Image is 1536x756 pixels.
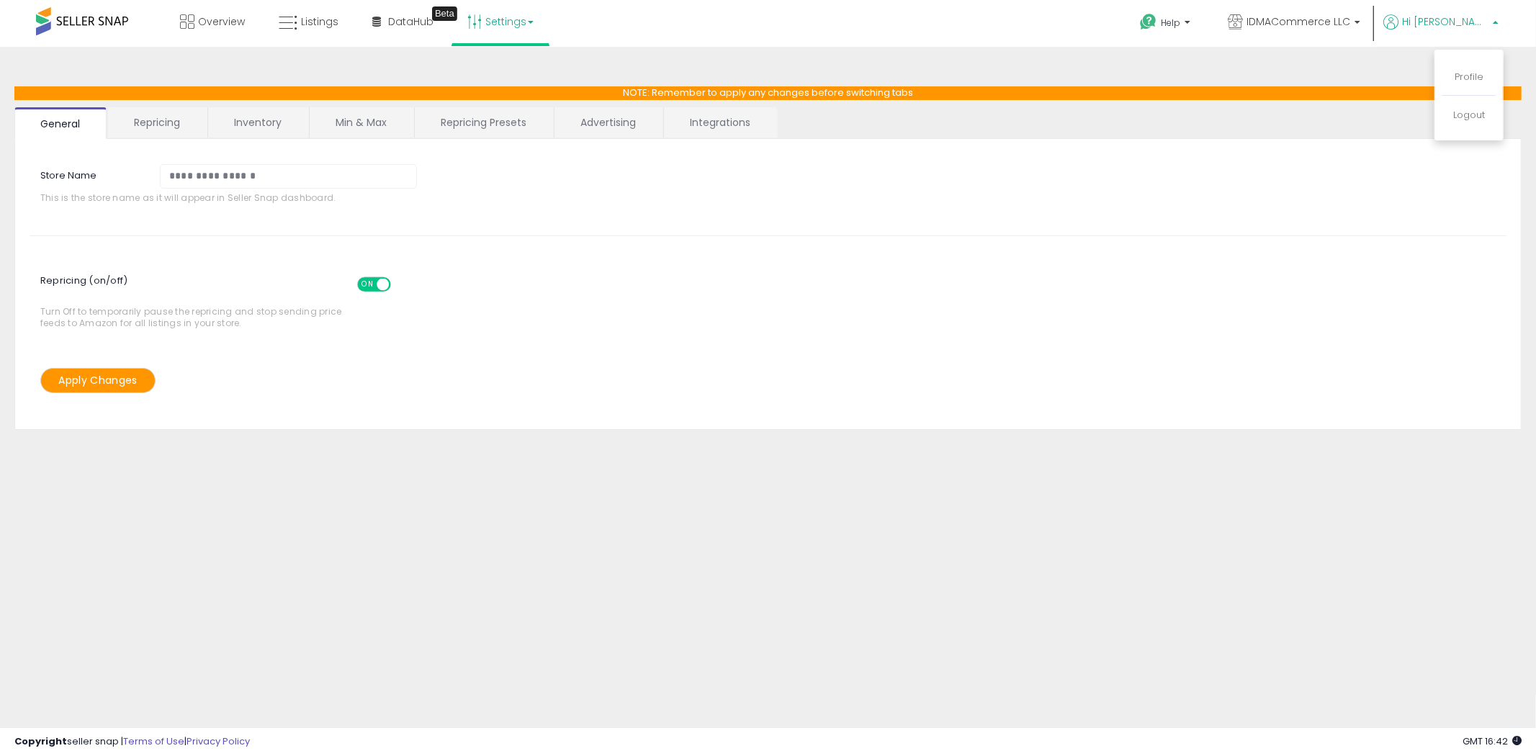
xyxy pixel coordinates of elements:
[415,107,552,138] a: Repricing Presets
[359,279,377,291] span: ON
[310,107,413,138] a: Min & Max
[40,368,156,393] button: Apply Changes
[1247,14,1350,29] span: IDMACommerce LLC
[1139,13,1157,31] i: Get Help
[1161,17,1180,29] span: Help
[388,14,434,29] span: DataHub
[1128,2,1205,47] a: Help
[432,6,457,21] div: Tooltip anchor
[301,14,338,29] span: Listings
[14,86,1522,100] p: NOTE: Remember to apply any changes before switching tabs
[40,192,428,203] span: This is the store name as it will appear in Seller Snap dashboard.
[198,14,245,29] span: Overview
[30,164,149,183] label: Store Name
[1455,70,1483,84] a: Profile
[389,279,412,291] span: OFF
[40,266,404,306] span: Repricing (on/off)
[14,107,107,139] a: General
[1383,14,1499,47] a: Hi [PERSON_NAME]
[1453,108,1485,122] a: Logout
[108,107,206,138] a: Repricing
[1402,14,1488,29] span: Hi [PERSON_NAME]
[40,270,349,328] span: Turn Off to temporarily pause the repricing and stop sending price feeds to Amazon for all listin...
[208,107,307,138] a: Inventory
[664,107,776,138] a: Integrations
[554,107,662,138] a: Advertising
